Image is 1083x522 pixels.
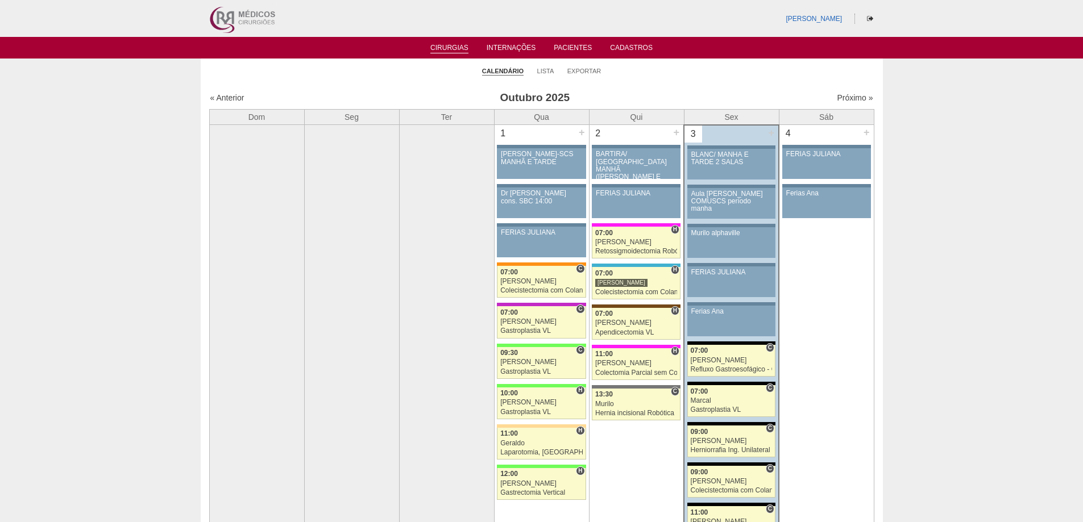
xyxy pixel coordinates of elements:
[786,151,867,158] div: FERIAS JULIANA
[687,224,775,227] div: Key: Aviso
[766,424,774,433] span: Consultório
[500,489,583,496] div: Gastrectomia Vertical
[691,487,773,494] div: Colecistectomia com Colangiografia VL
[497,145,586,148] div: Key: Aviso
[592,227,680,258] a: H 07:00 [PERSON_NAME] Retossigmoidectomia Robótica
[500,358,583,366] div: [PERSON_NAME]
[687,382,775,385] div: Key: Blanc
[691,269,772,276] div: FERIAS JULIANA
[482,67,524,76] a: Calendário
[691,478,773,485] div: [PERSON_NAME]
[576,426,584,435] span: Hospital
[567,67,601,75] a: Exportar
[691,190,772,213] div: Aula [PERSON_NAME] COMUSCS período manha
[592,145,680,148] div: Key: Aviso
[671,387,679,396] span: Consultório
[369,90,700,106] h3: Outubro 2025
[862,125,872,140] div: +
[430,44,468,53] a: Cirurgias
[786,190,867,197] div: Ferias Ana
[687,385,775,417] a: C 07:00 Marcal Gastroplastia VL
[592,385,680,389] div: Key: Santa Catarina
[691,446,773,454] div: Herniorrafia Ing. Unilateral VL
[576,304,584,314] span: Consultório
[554,44,592,55] a: Pacientes
[500,408,583,416] div: Gastroplastia VL
[497,424,586,428] div: Key: Bartira
[209,109,304,125] th: Dom
[595,289,677,296] div: Colecistectomia com Colangiografia VL
[595,229,613,237] span: 07:00
[589,109,684,125] th: Qui
[577,125,587,140] div: +
[576,466,584,475] span: Hospital
[210,93,244,102] a: « Anterior
[684,109,779,125] th: Sex
[595,400,677,408] div: Murilo
[687,345,775,377] a: C 07:00 [PERSON_NAME] Refluxo Gastroesofágico - Cirurgia VL
[766,343,774,352] span: Consultório
[691,366,773,373] div: Refluxo Gastroesofágico - Cirurgia VL
[494,109,589,125] th: Qua
[576,386,584,395] span: Hospital
[687,188,775,219] a: Aula [PERSON_NAME] COMUSCS período manha
[595,410,677,417] div: Hernia incisional Robótica
[497,223,586,227] div: Key: Aviso
[595,269,613,277] span: 07:00
[691,397,773,404] div: Marcal
[592,187,680,218] a: FERIAS JULIANA
[595,319,677,327] div: [PERSON_NAME]
[497,187,586,218] a: Dr [PERSON_NAME] cons. SBC 14:00
[782,184,871,187] div: Key: Aviso
[687,302,775,306] div: Key: Aviso
[500,327,583,335] div: Gastroplastia VL
[501,190,582,204] div: Dr [PERSON_NAME] cons. SBC 14:00
[687,227,775,258] a: Murilo alphaville
[766,464,774,473] span: Consultório
[590,125,607,142] div: 2
[497,387,586,419] a: H 10:00 [PERSON_NAME] Gastroplastia VL
[497,384,586,387] div: Key: Brasil
[595,239,677,246] div: [PERSON_NAME]
[786,15,842,23] a: [PERSON_NAME]
[497,468,586,500] a: H 12:00 [PERSON_NAME] Gastrectomia Vertical
[592,389,680,420] a: C 13:30 Murilo Hernia incisional Robótica
[495,125,512,142] div: 1
[867,15,873,22] i: Sair
[500,349,518,357] span: 09:30
[691,357,773,364] div: [PERSON_NAME]
[687,462,775,466] div: Key: Blanc
[595,310,613,318] span: 07:00
[687,425,775,457] a: C 09:00 [PERSON_NAME] Herniorrafia Ing. Unilateral VL
[687,149,775,179] a: BLANC/ MANHÃ E TARDE 2 SALAS
[500,440,583,447] div: Geraldo
[691,468,708,476] span: 09:00
[497,306,586,338] a: C 07:00 [PERSON_NAME] Gastroplastia VL
[684,126,702,143] div: 3
[399,109,494,125] th: Ter
[671,346,679,356] span: Hospital
[592,348,680,380] a: H 11:00 [PERSON_NAME] Colectomia Parcial sem Colostomia VL
[779,125,797,142] div: 4
[487,44,536,55] a: Internações
[691,346,708,354] span: 07:00
[687,341,775,345] div: Key: Blanc
[766,504,774,513] span: Consultório
[500,449,583,456] div: Laparotomia, [GEOGRAPHIC_DATA], Drenagem, Bridas VL
[576,264,584,273] span: Consultório
[595,248,677,255] div: Retossigmoidectomia Robótica
[500,318,583,325] div: [PERSON_NAME]
[691,308,772,315] div: Ferias Ana
[691,406,773,414] div: Gastroplastia VL
[304,109,399,125] th: Seg
[592,304,680,308] div: Key: Santa Joana
[687,266,775,297] a: FERIAS JULIANA
[687,263,775,266] div: Key: Aviso
[576,345,584,354] span: Consultório
[671,265,679,274] span: Hospital
[592,267,680,299] a: H 07:00 [PERSON_NAME] Colecistectomia com Colangiografia VL
[671,306,679,315] span: Hospital
[596,151,677,195] div: BARTIRA/ [GEOGRAPHIC_DATA] MANHÃ ([PERSON_NAME] E ANA)/ SANTA JOANA -TARDE
[497,148,586,179] a: [PERSON_NAME]-SCS MANHÃ E TARDE
[500,399,583,406] div: [PERSON_NAME]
